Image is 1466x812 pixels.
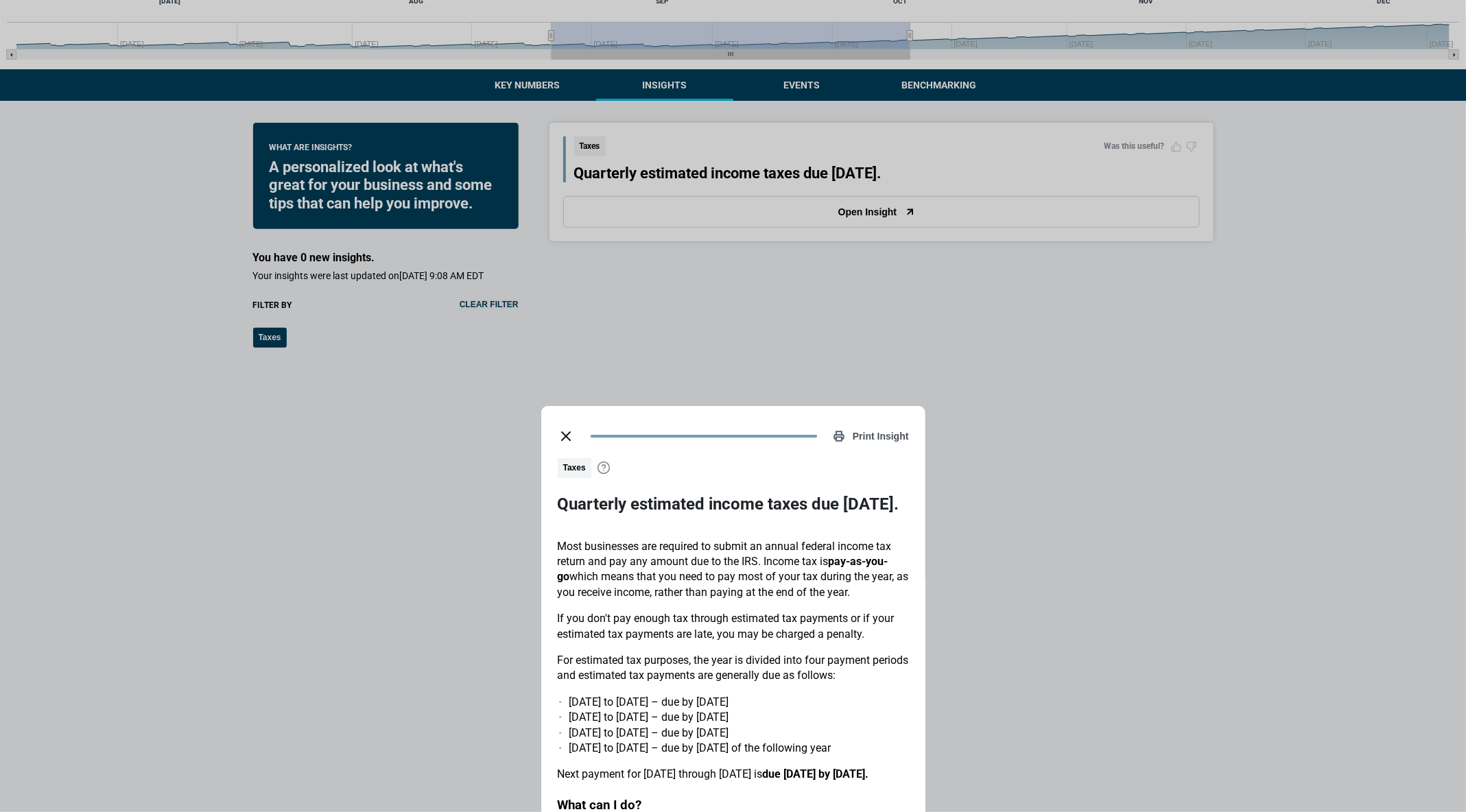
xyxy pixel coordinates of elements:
[763,767,869,780] strong: due [DATE] by [DATE].
[558,458,591,478] span: Taxes
[558,653,909,684] p: For estimated tax purposes, the year is divided into four payment periods and estimated tax payme...
[569,726,909,741] li: [DATE] to [DATE] – due by [DATE]
[569,741,909,756] li: [DATE] to [DATE] – due by [DATE] of the following year
[817,431,909,442] button: Print Insight
[558,494,909,514] h3: Quarterly estimated income taxes due [DATE].
[558,767,909,782] p: Next payment for [DATE] through [DATE] is
[558,611,909,642] p: If you don't pay enough tax through estimated tax payments or if your estimated tax payments are ...
[558,539,909,601] p: Most businesses are required to submit an annual federal income tax return and pay any amount due...
[552,422,580,450] button: close dialog
[558,458,611,478] button: Taxes
[569,710,909,725] li: [DATE] to [DATE] – due by [DATE]
[569,695,909,710] li: [DATE] to [DATE] – due by [DATE]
